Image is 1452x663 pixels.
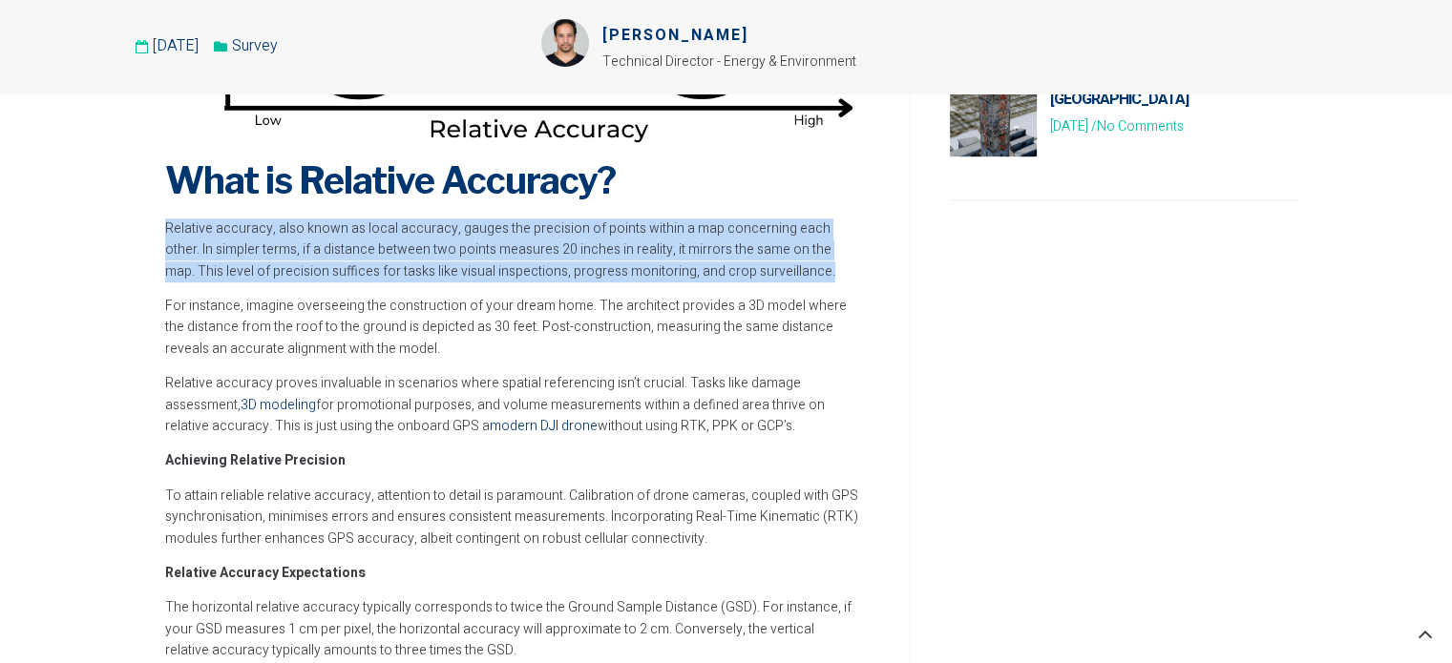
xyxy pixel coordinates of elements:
[165,157,859,204] h3: What is Relative Accuracy?
[541,19,589,67] img: Picture of Michael Picco
[165,373,859,437] p: Relative accuracy proves invaluable in scenarios where spatial referencing isn’t crucial. Tasks l...
[165,450,346,470] strong: Achieving Relative Precision
[1050,116,1088,136] span: [DATE]
[165,296,859,360] p: For instance, imagine overseeing the construction of your dream home. The architect provides a 3D...
[153,34,199,57] time: [DATE]
[602,52,886,73] p: Technical Director - Energy & Environment
[165,563,366,583] strong: Relative Accuracy Expectations
[165,486,859,549] p: To attain reliable relative accuracy, attention to detail is paramount. Calibration of drone came...
[241,395,316,415] a: 3D modeling
[490,416,598,436] a: modern DJI drone
[165,218,859,282] p: Relative accuracy, also known as local accuracy, gauges the precision of points within a map conc...
[1091,116,1184,136] span: No Comments
[135,34,199,59] a: [DATE]
[165,597,859,661] p: The horizontal relative accuracy typically corresponds to twice the Ground Sample Distance (GSD)....
[602,24,886,47] h6: [PERSON_NAME]
[232,34,278,57] a: Survey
